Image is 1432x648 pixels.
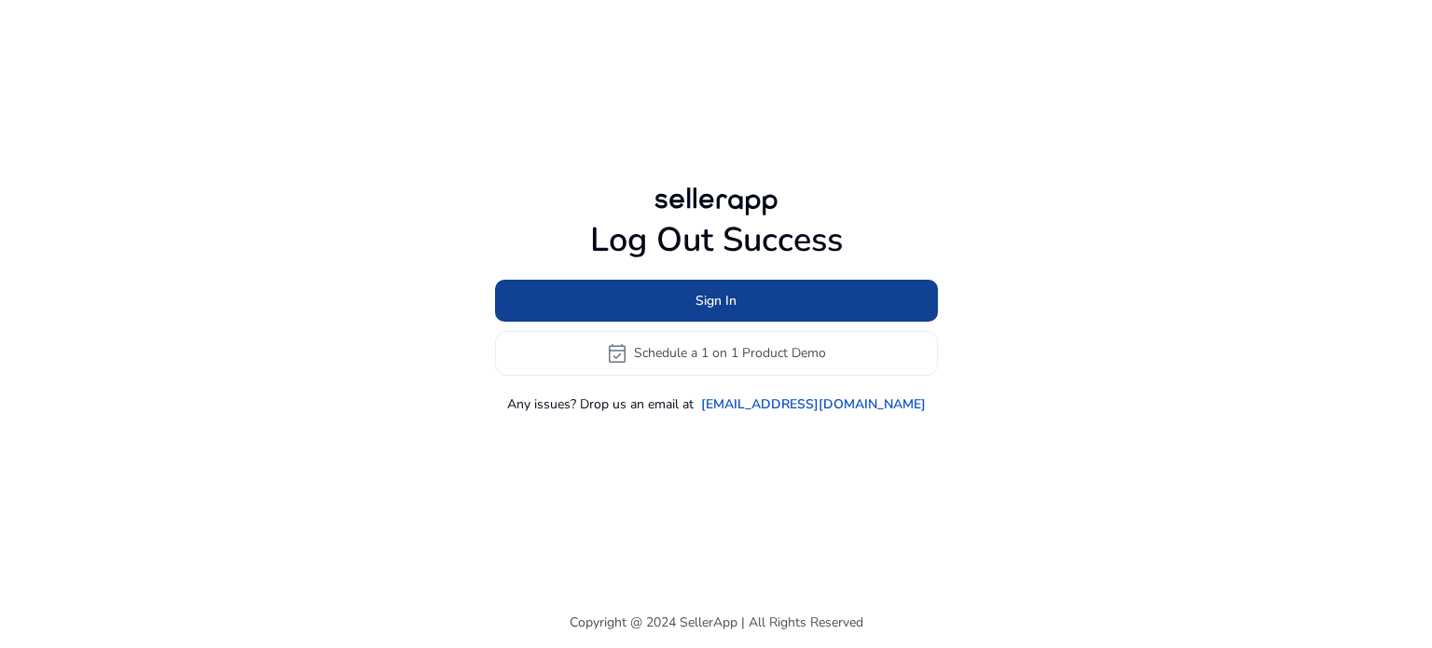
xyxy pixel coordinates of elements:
button: event_availableSchedule a 1 on 1 Product Demo [495,331,938,376]
span: event_available [606,342,628,365]
button: Sign In [495,280,938,322]
p: Any issues? Drop us an email at [507,394,694,414]
span: Sign In [695,291,737,310]
h1: Log Out Success [495,220,938,260]
a: [EMAIL_ADDRESS][DOMAIN_NAME] [701,394,926,414]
